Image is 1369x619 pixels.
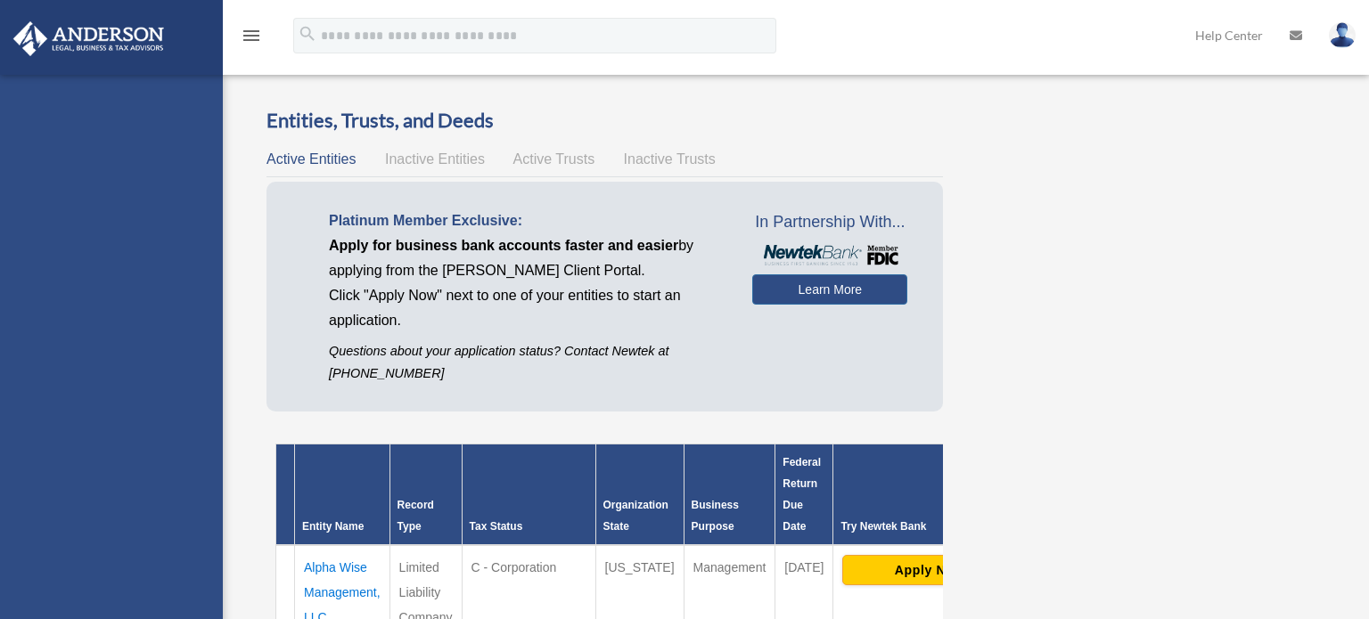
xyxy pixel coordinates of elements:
a: menu [241,31,262,46]
th: Organization State [595,444,684,546]
th: Federal Return Due Date [775,444,833,546]
span: Active Entities [266,151,356,167]
p: Click "Apply Now" next to one of your entities to start an application. [329,283,725,333]
span: Inactive Trusts [624,151,716,167]
img: User Pic [1329,22,1356,48]
th: Tax Status [462,444,595,546]
h3: Entities, Trusts, and Deeds [266,107,943,134]
p: Questions about your application status? Contact Newtek at [PHONE_NUMBER] [329,340,725,385]
span: Inactive Entities [385,151,485,167]
i: search [298,24,317,44]
div: Try Newtek Bank [840,516,1018,537]
span: Active Trusts [513,151,595,167]
th: Entity Name [295,444,390,546]
span: In Partnership With... [752,208,907,237]
p: by applying from the [PERSON_NAME] Client Portal. [329,233,725,283]
span: Apply for business bank accounts faster and easier [329,238,678,253]
img: Anderson Advisors Platinum Portal [8,21,169,56]
a: Learn More [752,274,907,305]
img: NewtekBankLogoSM.png [761,245,898,265]
p: Platinum Member Exclusive: [329,208,725,233]
th: Record Type [389,444,462,546]
th: Business Purpose [684,444,775,546]
button: Apply Now [842,555,1016,585]
i: menu [241,25,262,46]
